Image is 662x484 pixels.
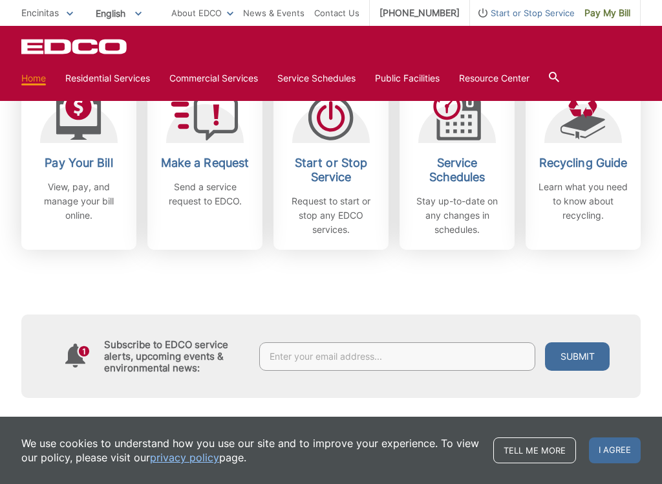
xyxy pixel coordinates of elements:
a: EDCD logo. Return to the homepage. [21,39,129,54]
a: Commercial Services [169,71,258,85]
a: Public Facilities [375,71,440,85]
a: privacy policy [150,450,219,465]
p: Stay up-to-date on any changes in schedules. [409,194,505,237]
h2: Start or Stop Service [283,156,379,184]
span: Encinitas [21,7,59,18]
a: Resource Center [459,71,529,85]
a: Contact Us [314,6,359,20]
h2: Service Schedules [409,156,505,184]
a: Residential Services [65,71,150,85]
span: Pay My Bill [584,6,630,20]
a: Service Schedules Stay up-to-date on any changes in schedules. [400,78,515,250]
p: Send a service request to EDCO. [157,180,253,208]
h2: Make a Request [157,156,253,170]
a: Service Schedules [277,71,356,85]
a: Pay Your Bill View, pay, and manage your bill online. [21,78,136,250]
a: Home [21,71,46,85]
a: News & Events [243,6,304,20]
h4: Subscribe to EDCO service alerts, upcoming events & environmental news: [104,339,246,374]
p: We use cookies to understand how you use our site and to improve your experience. To view our pol... [21,436,480,465]
p: Request to start or stop any EDCO services. [283,194,379,237]
p: View, pay, and manage your bill online. [31,180,127,223]
a: Make a Request Send a service request to EDCO. [147,78,262,250]
h2: Pay Your Bill [31,156,127,170]
input: Enter your email address... [259,342,535,371]
span: English [86,3,151,24]
a: About EDCO [171,6,233,20]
